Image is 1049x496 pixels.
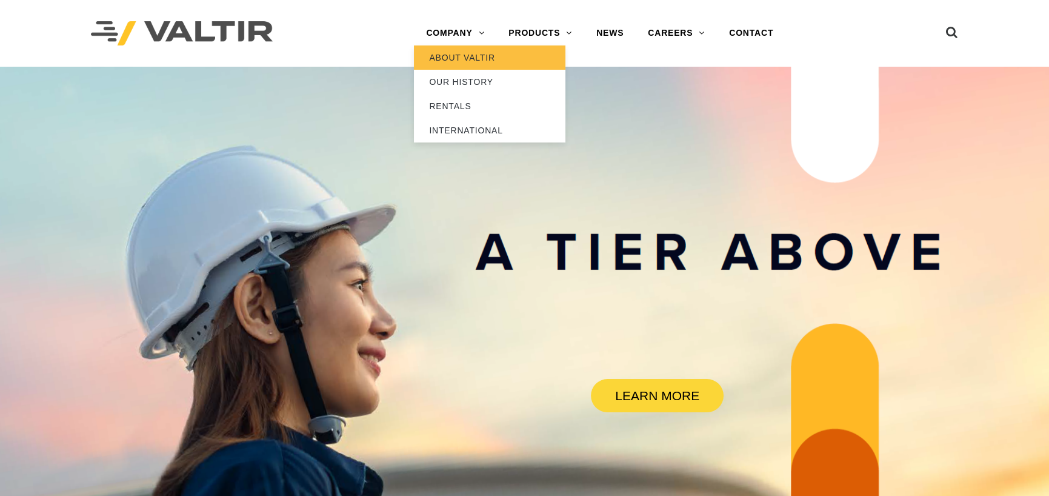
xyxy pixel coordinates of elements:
a: RENTALS [414,94,565,118]
a: COMPANY [414,21,496,45]
a: ABOUT VALTIR [414,45,565,70]
a: OUR HISTORY [414,70,565,94]
a: LEARN MORE [591,379,724,412]
a: INTERNATIONAL [414,118,565,142]
a: CONTACT [717,21,785,45]
a: PRODUCTS [496,21,584,45]
img: Valtir [91,21,273,46]
a: NEWS [584,21,636,45]
a: CAREERS [636,21,717,45]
